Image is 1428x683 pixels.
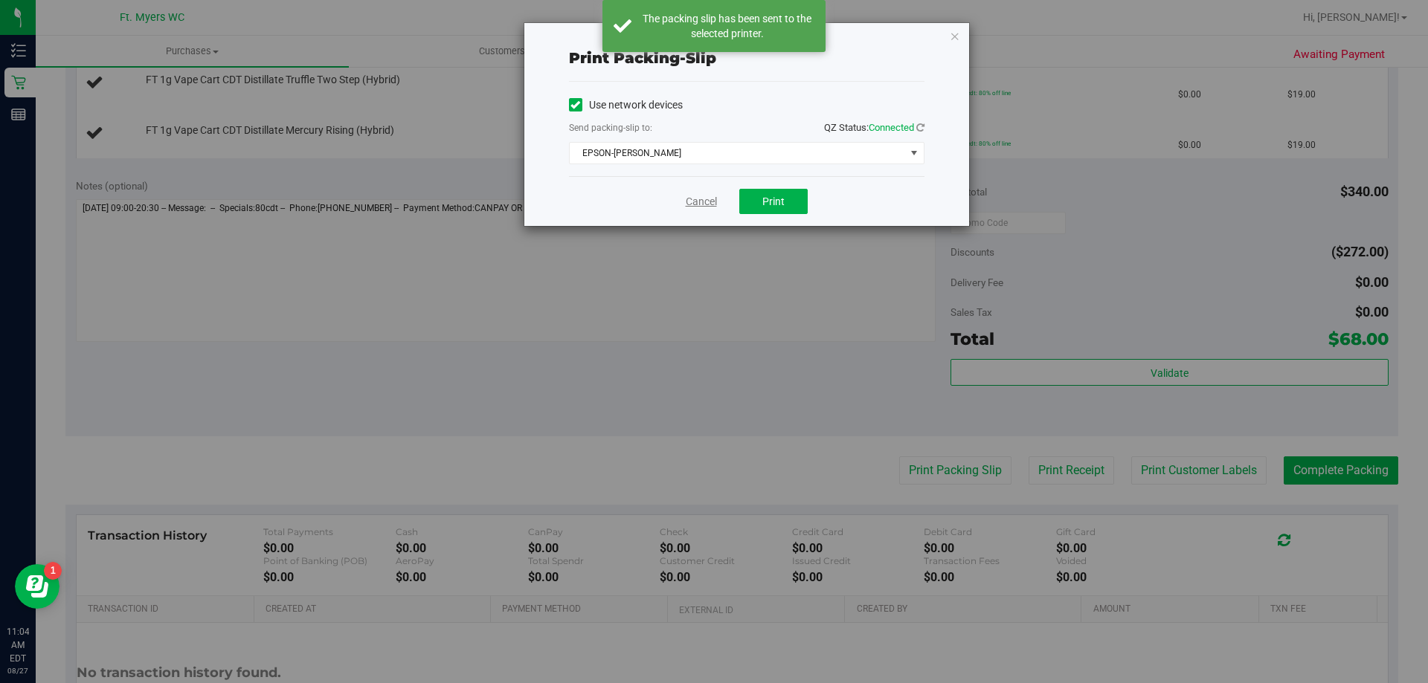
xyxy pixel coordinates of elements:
span: EPSON-[PERSON_NAME] [570,143,905,164]
a: Cancel [686,194,717,210]
span: select [904,143,923,164]
label: Use network devices [569,97,683,113]
span: QZ Status: [824,122,924,133]
div: The packing slip has been sent to the selected printer. [640,11,814,41]
label: Send packing-slip to: [569,121,652,135]
span: Connected [869,122,914,133]
iframe: Resource center [15,564,59,609]
span: Print packing-slip [569,49,716,67]
iframe: Resource center unread badge [44,562,62,580]
span: Print [762,195,785,207]
button: Print [739,189,808,214]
